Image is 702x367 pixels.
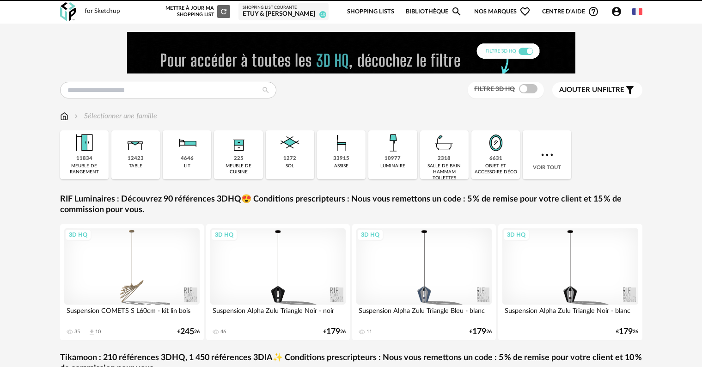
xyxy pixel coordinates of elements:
span: Centre d'aideHelp Circle Outline icon [542,6,599,17]
span: Filtre 3D HQ [474,86,515,92]
div: 33915 [333,155,349,162]
span: Filter icon [624,85,635,96]
a: RIF Luminaires : Découvrez 90 références 3DHQ😍 Conditions prescripteurs : Nous vous remettons un ... [60,194,642,216]
div: meuble de cuisine [217,163,260,175]
div: 1272 [283,155,296,162]
span: 10 [319,11,326,18]
div: 10977 [385,155,401,162]
div: 12423 [128,155,144,162]
div: for Sketchup [85,7,120,16]
div: Voir tout [523,130,571,179]
img: Rangement.png [226,130,251,155]
div: Suspension Alpha Zulu Triangle Noir - noir [210,305,346,323]
div: € 26 [324,329,346,335]
span: Account Circle icon [611,6,622,17]
div: 3D HQ [65,229,92,241]
div: € 26 [470,329,492,335]
span: Heart Outline icon [519,6,531,17]
div: Suspension Alpha Zulu Triangle Noir - blanc [502,305,638,323]
img: Salle%20de%20bain.png [432,130,457,155]
div: 225 [234,155,244,162]
span: Ajouter un [559,86,603,93]
img: Meuble%20de%20rangement.png [72,130,97,155]
div: luminaire [380,163,405,169]
div: salle de bain hammam toilettes [423,163,466,181]
div: Suspension Alpha Zulu Triangle Bleu - blanc [356,305,492,323]
div: 4646 [181,155,194,162]
a: 3D HQ Suspension Alpha Zulu Triangle Noir - noir 46 €17926 [206,224,350,340]
img: Sol.png [277,130,302,155]
span: 179 [472,329,486,335]
div: 35 [74,329,80,335]
span: filtre [559,86,624,95]
div: Shopping List courante [243,5,324,11]
img: svg+xml;base64,PHN2ZyB3aWR0aD0iMTYiIGhlaWdodD0iMTciIHZpZXdCb3g9IjAgMCAxNiAxNyIgZmlsbD0ibm9uZSIgeG... [60,111,68,122]
img: Luminaire.png [380,130,405,155]
span: 245 [180,329,194,335]
a: Shopping Lists [347,1,394,23]
span: Refresh icon [220,9,228,14]
span: Account Circle icon [611,6,626,17]
div: Sélectionner une famille [73,111,157,122]
img: FILTRE%20HQ%20NEW_V1%20(4).gif [127,32,575,73]
a: BibliothèqueMagnify icon [406,1,462,23]
div: 11834 [76,155,92,162]
div: Suspension COMETS S L60cm - kit lin bois [64,305,200,323]
a: 3D HQ Suspension Alpha Zulu Triangle Bleu - blanc 11 €17926 [352,224,496,340]
img: OXP [60,2,76,21]
img: svg+xml;base64,PHN2ZyB3aWR0aD0iMTYiIGhlaWdodD0iMTYiIHZpZXdCb3g9IjAgMCAxNiAxNiIgZmlsbD0ibm9uZSIgeG... [73,111,80,122]
div: table [129,163,142,169]
div: sol [286,163,294,169]
div: € 26 [616,329,638,335]
div: Etuy & [PERSON_NAME] [243,10,324,18]
span: Nos marques [474,1,531,23]
div: € 26 [177,329,200,335]
a: 3D HQ Suspension Alpha Zulu Triangle Noir - blanc €17926 [498,224,642,340]
a: Shopping List courante Etuy & [PERSON_NAME] 10 [243,5,324,18]
img: Miroir.png [483,130,508,155]
img: Table.png [123,130,148,155]
img: Literie.png [175,130,200,155]
div: objet et accessoire déco [474,163,517,175]
span: 179 [619,329,633,335]
div: meuble de rangement [63,163,106,175]
img: more.7b13dc1.svg [539,147,555,163]
div: 3D HQ [211,229,238,241]
div: assise [334,163,348,169]
span: Magnify icon [451,6,462,17]
div: Mettre à jour ma Shopping List [164,5,230,18]
span: 179 [326,329,340,335]
div: lit [184,163,190,169]
div: 2318 [438,155,451,162]
div: 10 [95,329,101,335]
div: 3D HQ [503,229,530,241]
div: 6631 [489,155,502,162]
div: 46 [220,329,226,335]
img: Assise.png [329,130,354,155]
a: 3D HQ Suspension COMETS S L60cm - kit lin bois 35 Download icon 10 €24526 [60,224,204,340]
button: Ajouter unfiltre Filter icon [552,82,642,98]
span: Download icon [88,329,95,336]
span: Help Circle Outline icon [588,6,599,17]
img: fr [632,6,642,17]
div: 11 [366,329,372,335]
div: 3D HQ [357,229,384,241]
